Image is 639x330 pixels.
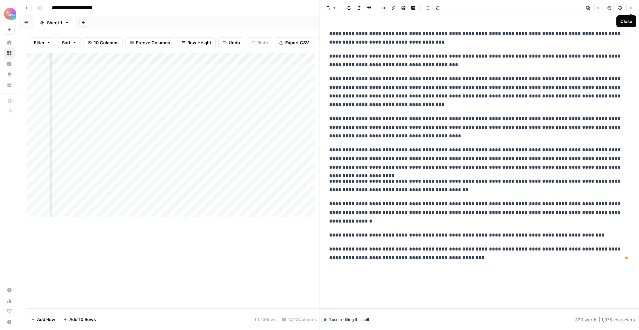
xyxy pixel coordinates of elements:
button: Add Row [27,314,59,325]
img: Alliance Logo [4,8,16,20]
button: Undo [218,37,244,48]
div: Close [620,18,632,25]
span: 10 Columns [94,39,118,46]
span: Row Height [187,39,211,46]
div: Sheet 1 [47,19,62,26]
a: Sheet 1 [34,16,75,29]
div: To enrich screen reader interactions, please activate Accessibility in Grammarly extension settings [325,27,634,265]
a: Your Data [4,80,15,90]
div: 10/10 Columns [279,314,319,325]
button: Add 10 Rows [59,314,100,325]
button: 10 Columns [84,37,123,48]
span: Undo [229,39,240,46]
div: 1 user editing this cell [324,317,369,323]
span: Redo [257,39,268,46]
span: Add Row [37,316,55,323]
span: Filter [34,39,45,46]
span: Freeze Columns [136,39,170,46]
span: Sort [62,39,71,46]
div: 320 words | 1,976 characters [575,316,635,323]
button: Redo [247,37,272,48]
button: Freeze Columns [125,37,174,48]
a: Settings [4,285,15,295]
span: Add 10 Rows [69,316,96,323]
a: Usage [4,295,15,306]
div: 13 Rows [252,314,279,325]
button: Workspace: Alliance [4,5,15,22]
button: Row Height [177,37,216,48]
span: Export CSV [285,39,309,46]
button: Help + Support [4,317,15,327]
button: Sort [58,37,81,48]
button: Export CSV [275,37,313,48]
a: Learning Hub [4,306,15,317]
a: Browse [4,48,15,59]
a: Insights [4,59,15,69]
a: Opportunities [4,69,15,80]
button: Filter [30,37,55,48]
a: Home [4,37,15,48]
